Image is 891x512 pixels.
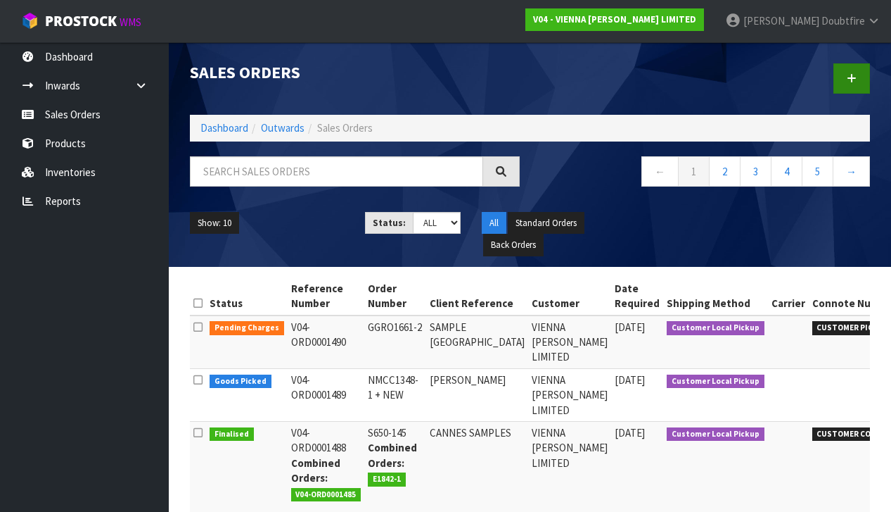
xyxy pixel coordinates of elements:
[771,156,802,187] a: 4
[364,368,426,421] td: NMCC1348-1 + NEW
[611,277,663,316] th: Date Required
[667,321,764,335] span: Customer Local Pickup
[667,375,764,389] span: Customer Local Pickup
[190,212,239,235] button: Show: 10
[210,427,254,442] span: Finalised
[368,473,406,487] span: E1842-1
[190,63,520,82] h1: Sales Orders
[368,441,417,469] strong: Combined Orders:
[45,12,117,30] span: ProStock
[426,316,528,369] td: SAMPLE [GEOGRAPHIC_DATA]
[667,427,764,442] span: Customer Local Pickup
[373,217,406,229] strong: Status:
[364,277,426,316] th: Order Number
[120,15,141,29] small: WMS
[615,426,645,439] span: [DATE]
[541,156,871,191] nav: Page navigation
[528,316,611,369] td: VIENNA [PERSON_NAME] LIMITED
[261,121,305,135] a: Outwards
[288,277,365,316] th: Reference Number
[709,156,741,187] a: 2
[426,368,528,421] td: [PERSON_NAME]
[740,156,771,187] a: 3
[291,488,361,502] span: V04-ORD0001485
[508,212,584,235] button: Standard Orders
[482,212,506,235] button: All
[206,277,288,316] th: Status
[615,373,645,387] span: [DATE]
[288,316,365,369] td: V04-ORD0001490
[317,121,373,135] span: Sales Orders
[528,368,611,421] td: VIENNA [PERSON_NAME] LIMITED
[21,12,39,30] img: cube-alt.png
[678,156,710,187] a: 1
[821,14,865,27] span: Doubtfire
[833,156,870,187] a: →
[210,375,271,389] span: Goods Picked
[743,14,819,27] span: [PERSON_NAME]
[210,321,284,335] span: Pending Charges
[200,121,248,135] a: Dashboard
[615,320,645,334] span: [DATE]
[483,234,544,256] button: Back Orders
[641,156,679,187] a: ←
[663,277,768,316] th: Shipping Method
[533,13,696,25] strong: V04 - VIENNA [PERSON_NAME] LIMITED
[802,156,833,187] a: 5
[528,277,611,316] th: Customer
[768,277,809,316] th: Carrier
[364,316,426,369] td: GGRO1661-2
[190,156,483,187] input: Search sales orders
[291,456,340,485] strong: Combined Orders:
[288,368,365,421] td: V04-ORD0001489
[426,277,528,316] th: Client Reference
